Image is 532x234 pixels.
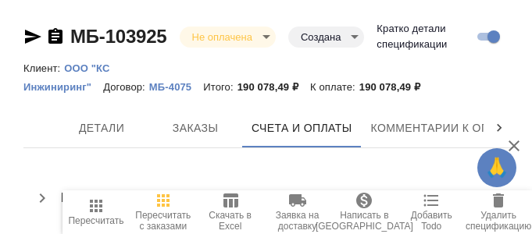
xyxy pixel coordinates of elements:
[135,210,191,232] span: Пересчитать с заказами
[377,21,472,52] span: Кратко детали спецификации
[187,30,257,44] button: Не оплачена
[465,190,532,234] button: Удалить спецификацию
[330,190,398,234] button: Написать в [GEOGRAPHIC_DATA]
[359,81,432,93] p: 190 078,49 ₽
[203,81,237,93] p: Итого:
[477,148,516,187] button: 🙏
[288,27,364,48] div: Не оплачена
[316,210,413,232] span: Написать в [GEOGRAPHIC_DATA]
[158,119,233,138] span: Заказы
[197,190,264,234] button: Скачать в Excel
[23,62,64,74] p: Клиент:
[310,81,359,93] p: К оплате:
[62,190,130,234] button: Пересчитать
[68,215,123,226] span: Пересчитать
[296,30,345,44] button: Создана
[206,210,255,232] span: Скачать в Excel
[264,190,331,234] button: Заявка на доставку
[407,210,455,232] span: Добавить Todo
[252,119,352,138] span: Счета и оплаты
[398,190,465,234] button: Добавить Todo
[273,210,322,232] span: Заявка на доставку
[23,27,42,46] button: Скопировать ссылку для ЯМессенджера
[484,151,510,184] span: 🙏
[466,210,531,232] span: Удалить спецификацию
[180,27,276,48] div: Не оплачена
[371,119,519,138] span: Комментарии к оплате
[149,81,203,93] p: МБ-4075
[149,80,203,93] a: МБ-4075
[61,189,129,207] h4: Реквизиты
[103,81,149,93] p: Договор:
[23,61,110,93] a: ООО "КС Инжиниринг"
[130,190,197,234] button: Пересчитать с заказами
[70,26,167,47] a: МБ-103925
[46,27,65,46] button: Скопировать ссылку
[23,62,110,93] p: ООО "КС Инжиниринг"
[237,81,310,93] p: 190 078,49 ₽
[64,119,139,138] span: Детали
